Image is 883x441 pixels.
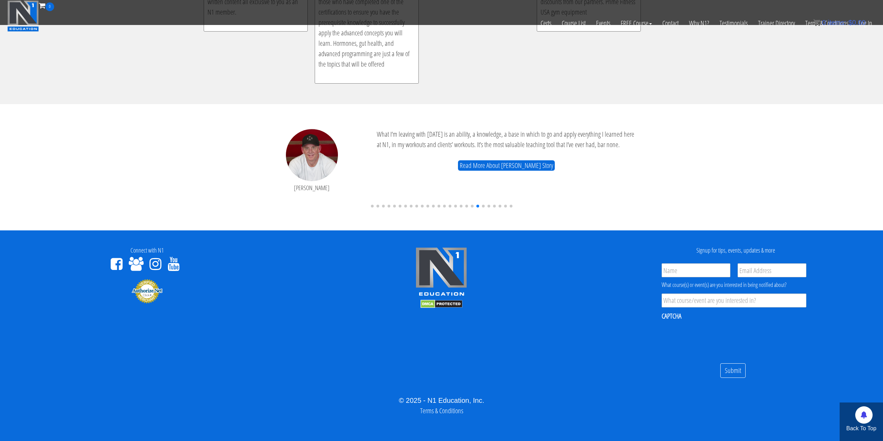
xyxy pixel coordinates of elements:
[662,294,806,307] input: What course/event are you interested in?
[399,205,401,207] span: Go to slide 6
[854,11,877,35] a: Log In
[465,205,468,207] span: Go to slide 18
[800,11,854,35] a: Terms & Conditions
[662,263,730,277] input: Name
[371,205,374,207] span: Go to slide 1
[420,406,463,415] a: Terms & Conditions
[657,11,684,35] a: Contact
[813,19,866,26] a: 0 items: $0.00
[388,205,390,207] span: Go to slide 4
[376,205,379,207] span: Go to slide 2
[421,300,462,308] img: DMCA.com Protection Status
[813,19,820,26] img: icon11.png
[421,205,424,207] span: Go to slide 10
[828,19,846,26] span: items:
[662,325,767,352] iframe: reCAPTCHA
[848,19,866,26] bdi: 0.00
[454,205,457,207] span: Go to slide 16
[415,205,418,207] span: Go to slide 9
[382,205,385,207] span: Go to slide 3
[410,205,413,207] span: Go to slide 8
[131,279,163,304] img: Authorize.Net Merchant - Click to Verify
[822,19,826,26] span: 0
[443,205,446,207] span: Go to slide 14
[720,363,746,378] input: Submit
[662,312,681,321] label: CAPTCHA
[535,11,557,35] a: Certs
[482,205,485,207] span: Go to slide 21
[493,205,496,207] span: Go to slide 23
[738,263,806,277] input: Email Address
[504,205,507,207] span: Go to slide 25
[510,205,512,207] span: Go to slide 26
[753,11,800,35] a: Trainer Directory
[7,0,39,32] img: n1-education
[594,247,878,254] h4: Signup for tips, events, updates & more
[557,11,591,35] a: Course List
[377,129,636,150] p: What I’m leaving with [DATE] is an ability, a knowledge, a base in which to go and apply everythi...
[499,205,501,207] span: Go to slide 24
[684,11,714,35] a: Why N1?
[426,205,429,207] span: Go to slide 11
[662,281,806,289] div: What course(s) or event(s) are you interested in being notified about?
[5,247,289,254] h4: Connect with N1
[438,205,440,207] span: Go to slide 13
[714,11,753,35] a: Testimonials
[458,160,555,171] button: Read More About [PERSON_NAME] Story
[45,2,54,11] span: 0
[404,205,407,207] span: Go to slide 7
[591,11,615,35] a: Events
[476,205,479,207] span: Go to slide 20
[432,205,435,207] span: Go to slide 12
[458,161,555,170] a: Read More About [PERSON_NAME] Story
[415,247,467,298] img: n1-edu-logo
[487,205,490,207] span: Go to slide 22
[39,1,54,10] a: 0
[460,205,462,207] span: Go to slide 17
[286,129,338,181] img: chad_clough.jpg
[615,11,657,35] a: FREE Course
[5,395,878,406] div: © 2025 - N1 Education, Inc.
[449,205,451,207] span: Go to slide 15
[471,205,474,207] span: Go to slide 19
[393,205,396,207] span: Go to slide 5
[247,185,377,192] h4: [PERSON_NAME]
[848,19,852,26] span: $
